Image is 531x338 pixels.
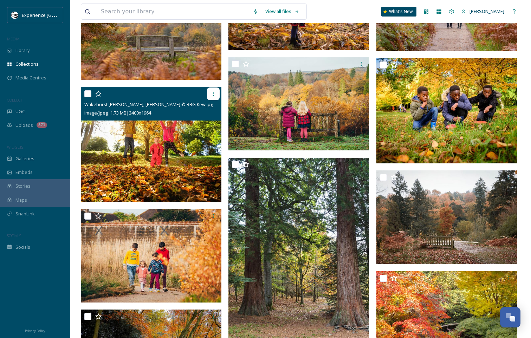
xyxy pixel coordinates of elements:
span: Library [15,47,30,54]
span: Privacy Policy [25,329,45,333]
span: Uploads [15,122,33,129]
img: Wakehurst Winter Garden, Visual Air © RBG Kew.jpg [81,209,221,303]
span: Experience [GEOGRAPHIC_DATA] [22,12,91,18]
span: Stories [15,183,31,189]
img: Wakehurst Winte, Visual Air © RBG Kew .jpg [228,57,369,151]
span: SOCIALS [7,233,21,238]
span: Embeds [15,169,33,176]
span: Media Centres [15,74,46,81]
a: What's New [381,7,416,17]
span: Galleries [15,155,34,162]
a: Privacy Policy [25,326,45,334]
span: Collections [15,61,39,67]
span: image/jpeg | 1.73 MB | 2400 x 1964 [84,110,151,116]
span: UGC [15,108,25,115]
div: 871 [37,122,47,128]
span: WIDGETS [7,144,23,150]
span: [PERSON_NAME] [470,8,504,14]
img: Wakehurst Bethelehem Wood, Jim Holden © RBG Kew.jpg [81,87,221,202]
img: Horsebridge Wood, Claire Takacs © RBG Kew .jpg [228,158,369,338]
a: View all files [262,5,303,18]
span: Wakehurst [PERSON_NAME], [PERSON_NAME] © RBG Kew.jpg [84,101,213,108]
span: SnapLink [15,210,35,217]
img: Westwood Valley, James Ratchford © RBG Kew (1).jpg [376,170,517,264]
img: WSCC%20ES%20Socials%20Icon%20-%20Secondary%20-%20Black.jpg [11,12,18,19]
a: [PERSON_NAME] [458,5,508,18]
span: Socials [15,244,30,251]
img: Wakehurst Bethlehem Wood, Jim Holden © RBG Kew.jpg [376,58,517,163]
span: COLLECT [7,97,22,103]
span: MEDIA [7,36,19,41]
button: Open Chat [500,307,520,327]
input: Search your library [97,4,249,19]
span: Maps [15,197,27,203]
